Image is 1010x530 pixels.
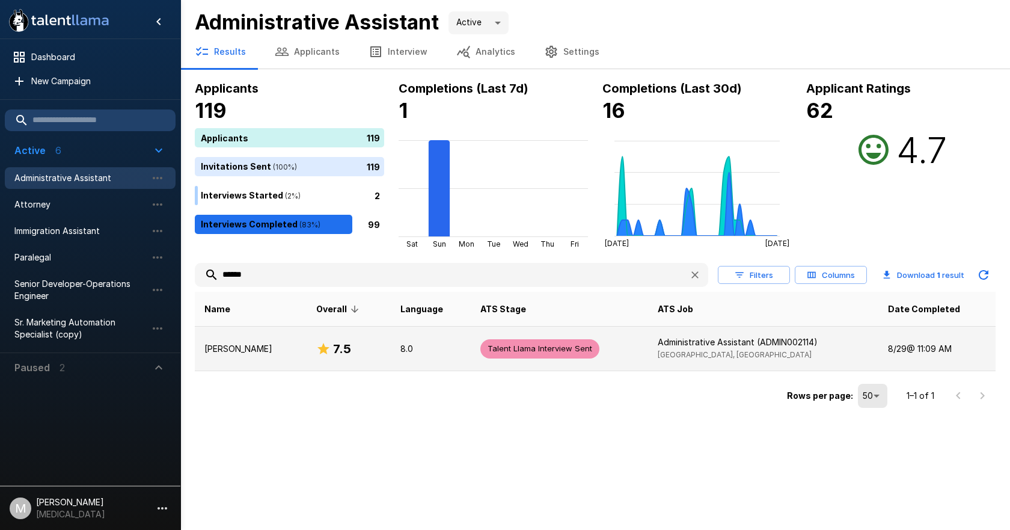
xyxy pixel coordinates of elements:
button: Interview [354,35,442,69]
span: ATS Stage [480,302,526,316]
b: Administrative Assistant [195,10,439,34]
button: Filters [718,266,790,285]
button: Results [180,35,260,69]
span: Date Completed [888,302,960,316]
tspan: [DATE] [605,239,629,248]
p: 8.0 [400,343,461,355]
b: Applicants [195,81,259,96]
tspan: Sat [406,239,418,248]
tspan: Tue [487,239,500,248]
span: Language [400,302,443,316]
tspan: Thu [540,239,554,248]
td: 8/29 @ 11:09 AM [878,327,996,371]
p: 119 [367,160,380,173]
p: Rows per page: [787,390,853,402]
b: 119 [195,98,227,123]
tspan: [DATE] [765,239,789,248]
tspan: Fri [571,239,579,248]
p: Administrative Assistant (ADMIN002114) [658,336,869,348]
p: 99 [368,218,380,230]
button: Applicants [260,35,354,69]
b: 1 [937,270,940,280]
b: 16 [602,98,625,123]
tspan: Mon [459,239,474,248]
p: [PERSON_NAME] [204,343,297,355]
button: Settings [530,35,614,69]
h2: 4.7 [896,128,947,171]
span: [GEOGRAPHIC_DATA], [GEOGRAPHIC_DATA] [658,350,812,359]
span: Talent Llama Interview Sent [480,343,599,354]
span: Overall [316,302,363,316]
b: 62 [806,98,833,123]
span: Name [204,302,230,316]
h6: 7.5 [333,339,351,359]
span: ATS Job [658,302,693,316]
p: 119 [367,131,380,144]
b: Completions (Last 30d) [602,81,742,96]
button: Download 1 result [878,263,969,287]
button: Columns [795,266,867,285]
p: 2 [375,189,380,202]
b: 1 [399,98,408,123]
p: 1–1 of 1 [907,390,934,402]
tspan: Sun [433,239,446,248]
b: Applicant Ratings [806,81,911,96]
tspan: Wed [513,239,528,248]
button: Analytics [442,35,530,69]
div: Active [448,11,509,34]
b: Completions (Last 7d) [399,81,528,96]
button: Updated Today - 10:21 AM [972,263,996,287]
div: 50 [858,384,887,408]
